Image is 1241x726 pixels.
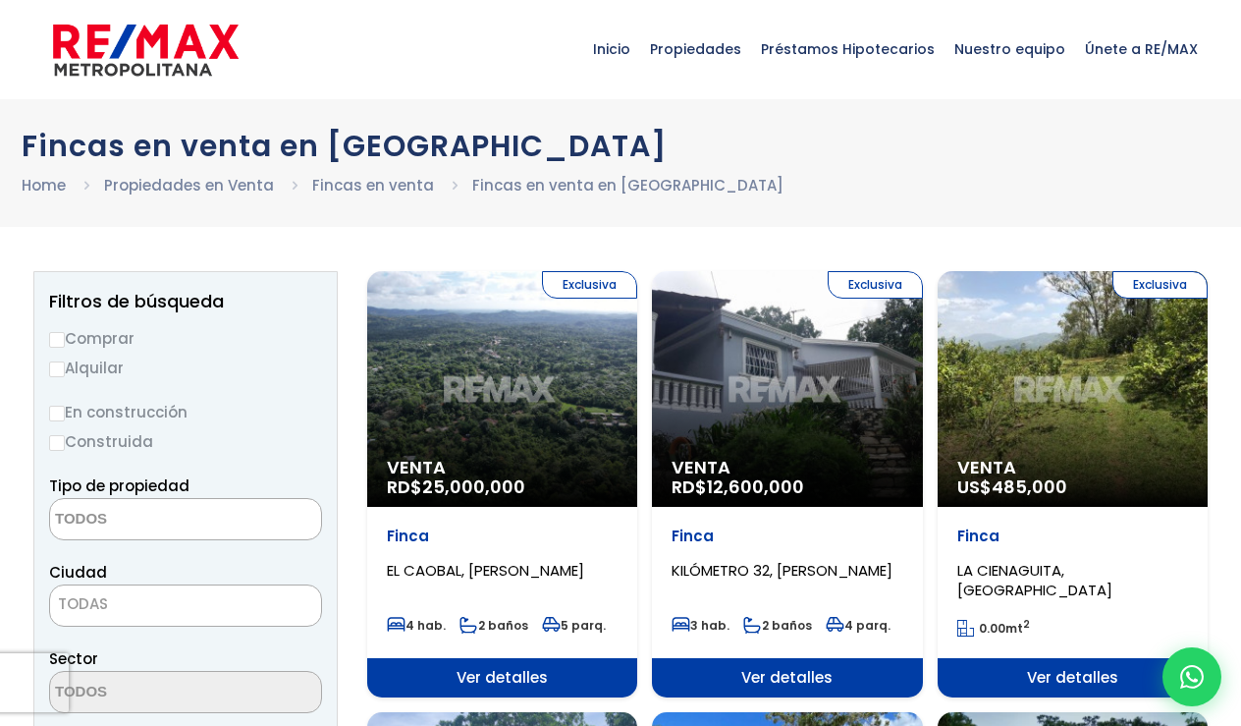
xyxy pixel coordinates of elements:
[49,562,107,583] span: Ciudad
[22,175,66,195] a: Home
[49,326,322,351] label: Comprar
[104,175,274,195] a: Propiedades en Venta
[387,617,446,634] span: 4 hab.
[49,362,65,377] input: Alquilar
[672,458,902,477] span: Venta
[387,475,525,499] span: RD$
[49,356,322,380] label: Alquilar
[938,271,1208,698] a: Exclusiva Venta US$485,000 Finca LA CIENAGUITA, [GEOGRAPHIC_DATA] 0.00mt2 Ver detalles
[957,475,1067,499] span: US$
[50,499,241,541] textarea: Search
[22,129,1219,163] h1: Fincas en venta en [GEOGRAPHIC_DATA]
[1075,20,1208,79] span: Únete a RE/MAX
[422,475,525,499] span: 25,000,000
[387,560,584,581] span: EL CAOBAL, [PERSON_NAME]
[751,20,944,79] span: Préstamos Hipotecarios
[979,620,1005,637] span: 0.00
[672,560,892,581] span: KILÓMETRO 32, [PERSON_NAME]
[957,560,1112,600] span: LA CIENAGUITA, [GEOGRAPHIC_DATA]
[367,658,637,698] span: Ver detalles
[957,458,1188,477] span: Venta
[828,271,923,299] span: Exclusiva
[957,620,1030,637] span: mt
[387,458,618,477] span: Venta
[49,585,322,627] span: TODAS
[992,475,1067,499] span: 485,000
[367,271,637,698] a: Exclusiva Venta RD$25,000,000 Finca EL CAOBAL, [PERSON_NAME] 4 hab. 2 baños 5 parq. Ver detalles
[49,475,189,496] span: Tipo de propiedad
[312,175,434,195] a: Fincas en venta
[743,617,812,634] span: 2 baños
[1023,617,1030,632] sup: 2
[459,617,528,634] span: 2 baños
[944,20,1075,79] span: Nuestro equipo
[387,527,618,546] p: Finca
[472,173,783,197] li: Fincas en venta en [GEOGRAPHIC_DATA]
[58,593,108,614] span: TODAS
[640,20,751,79] span: Propiedades
[50,672,241,714] textarea: Search
[957,527,1188,546] p: Finca
[542,617,606,634] span: 5 parq.
[53,21,239,80] img: remax-metropolitana-logo
[49,400,322,424] label: En construcción
[49,429,322,454] label: Construida
[672,617,729,634] span: 3 hab.
[49,332,65,348] input: Comprar
[707,475,804,499] span: 12,600,000
[652,271,922,698] a: Exclusiva Venta RD$12,600,000 Finca KILÓMETRO 32, [PERSON_NAME] 3 hab. 2 baños 4 parq. Ver detalles
[542,271,637,299] span: Exclusiva
[49,648,98,669] span: Sector
[49,435,65,451] input: Construida
[672,475,804,499] span: RD$
[826,617,890,634] span: 4 parq.
[1112,271,1208,299] span: Exclusiva
[49,292,322,311] h2: Filtros de búsqueda
[672,527,902,546] p: Finca
[49,406,65,421] input: En construcción
[50,590,321,618] span: TODAS
[583,20,640,79] span: Inicio
[938,658,1208,698] span: Ver detalles
[652,658,922,698] span: Ver detalles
